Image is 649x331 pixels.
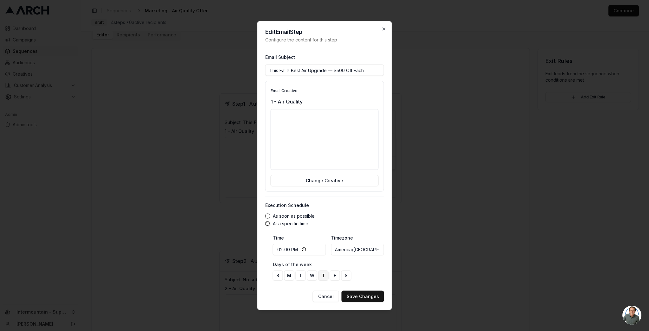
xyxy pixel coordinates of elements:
[265,202,384,208] h4: Execution Schedule
[313,290,339,302] button: Cancel
[273,270,283,280] button: S
[318,270,329,280] button: T
[271,98,379,105] p: 1 - Air Quality
[296,270,306,280] button: T
[273,235,284,240] label: Time
[307,270,317,280] button: W
[341,270,351,280] button: S
[284,270,294,280] button: M
[265,29,384,35] h2: Edit Email Step
[265,54,295,60] label: Email Subject
[273,261,312,267] label: Days of the week
[271,88,298,93] label: Email Creative
[271,175,379,186] button: Change Creative
[265,37,384,43] p: Configure the content for this step
[273,221,308,226] label: At a specific time
[265,65,384,76] input: Enter email subject line
[342,290,384,302] button: Save Changes
[331,235,353,240] label: Timezone
[330,270,340,280] button: F
[273,214,315,218] label: As soon as possible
